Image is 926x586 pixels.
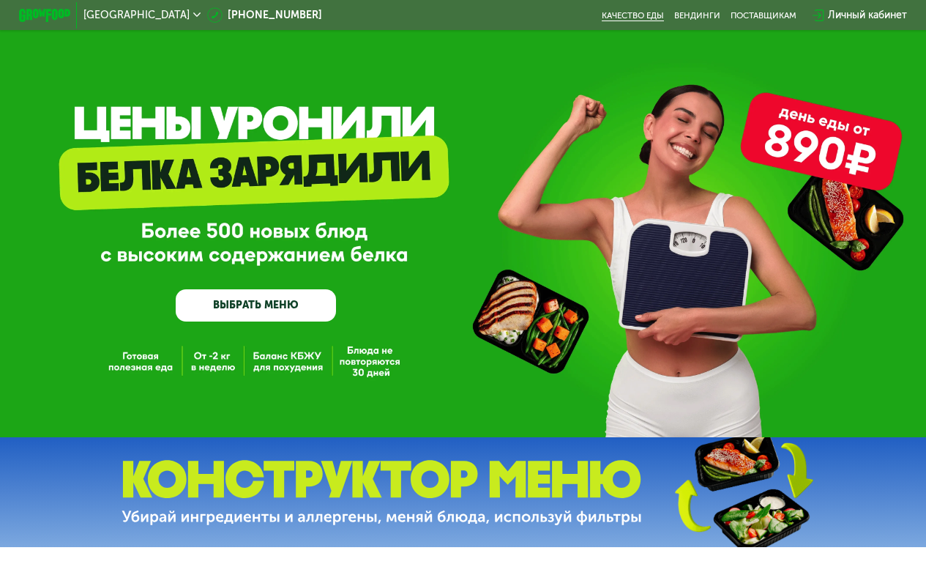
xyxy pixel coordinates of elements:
[828,7,907,23] div: Личный кабинет
[207,7,322,23] a: [PHONE_NUMBER]
[731,10,796,21] div: поставщикам
[674,10,720,21] a: Вендинги
[602,10,664,21] a: Качество еды
[176,289,336,322] a: ВЫБРАТЬ МЕНЮ
[83,10,190,21] span: [GEOGRAPHIC_DATA]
